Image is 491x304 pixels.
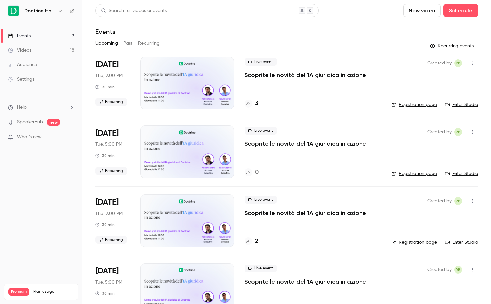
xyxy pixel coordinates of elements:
button: Recurring events [427,41,478,51]
div: Search for videos or events [101,7,167,14]
span: [DATE] [95,197,119,208]
span: Plan usage [33,289,74,294]
div: Oct 7 Tue, 5:00 PM (Europe/Paris) [95,125,130,178]
div: Oct 9 Thu, 2:00 PM (Europe/Paris) [95,194,130,247]
span: RB [456,266,461,274]
span: Tue, 5:00 PM [95,279,122,286]
span: Romain Ballereau [454,59,462,67]
span: Created by [427,128,452,136]
span: RB [456,59,461,67]
span: [DATE] [95,59,119,70]
span: RB [456,197,461,205]
span: Live event [245,127,277,135]
span: new [47,119,60,126]
span: Created by [427,266,452,274]
span: Tue, 5:00 PM [95,141,122,148]
h4: 3 [255,99,258,108]
div: Oct 2 Thu, 2:00 PM (Europe/Paris) [95,57,130,109]
span: Recurring [95,98,127,106]
a: Registration page [391,239,437,246]
span: Romain Ballereau [454,266,462,274]
span: What's new [17,134,42,140]
button: New video [403,4,441,17]
span: Thu, 2:00 PM [95,210,123,217]
a: Scoprite le novità dell'IA giuridica in azione [245,209,366,217]
span: Recurring [95,236,127,244]
button: Past [123,38,133,49]
a: 0 [245,168,259,177]
a: Registration page [391,101,437,108]
h1: Events [95,28,115,36]
span: Recurring [95,167,127,175]
a: Enter Studio [445,170,478,177]
span: RB [456,128,461,136]
a: SpeakerHub [17,119,43,126]
span: Live event [245,265,277,272]
a: Enter Studio [445,101,478,108]
span: Created by [427,59,452,67]
div: 30 min [95,291,115,296]
span: Help [17,104,27,111]
span: Thu, 2:00 PM [95,72,123,79]
iframe: Noticeable Trigger [66,134,74,140]
a: Scoprite le novità dell'IA giuridica in azione [245,278,366,286]
span: Premium [8,288,29,296]
button: Schedule [443,4,478,17]
a: 2 [245,237,258,246]
span: Live event [245,58,277,66]
div: 30 min [95,153,115,158]
span: [DATE] [95,266,119,276]
button: Upcoming [95,38,118,49]
div: 30 min [95,84,115,89]
h6: Doctrine Italia [24,8,55,14]
a: Scoprite le novità dell'IA giuridica in azione [245,140,366,148]
div: 30 min [95,222,115,227]
span: [DATE] [95,128,119,139]
a: 3 [245,99,258,108]
a: Scoprite le novità dell'IA giuridica in azione [245,71,366,79]
span: Romain Ballereau [454,128,462,136]
span: Created by [427,197,452,205]
li: help-dropdown-opener [8,104,74,111]
span: Romain Ballereau [454,197,462,205]
span: Live event [245,196,277,204]
a: Registration page [391,170,437,177]
a: Enter Studio [445,239,478,246]
div: Settings [8,76,34,83]
button: Recurring [138,38,160,49]
img: Doctrine Italia [8,6,19,16]
div: Videos [8,47,31,54]
div: Events [8,33,31,39]
div: Audience [8,62,37,68]
h4: 2 [255,237,258,246]
h4: 0 [255,168,259,177]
